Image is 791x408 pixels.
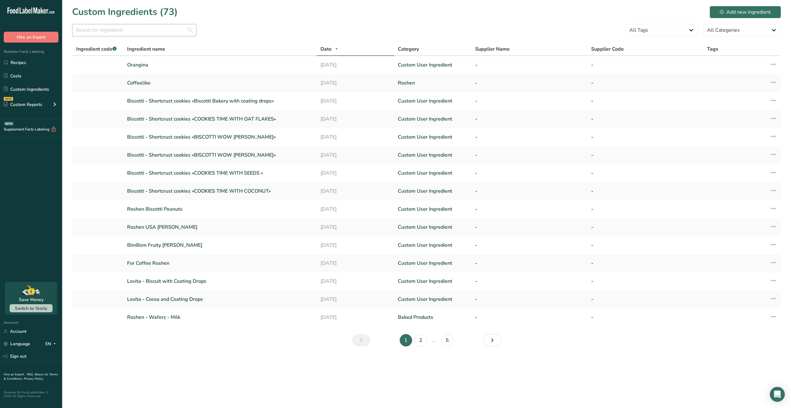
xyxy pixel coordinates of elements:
span: Ingredient code [76,46,117,53]
a: [DATE] [320,296,390,303]
input: Search for ingredient [72,24,196,36]
a: [DATE] [320,151,390,159]
a: - [475,187,584,195]
a: Biscotti - Shortcrust cookies «Biscotti Bakery with coating drops» [127,97,313,105]
a: - [475,223,584,231]
a: - [591,187,700,195]
div: EN [45,340,58,348]
a: [DATE] [320,169,390,177]
a: Biscotti - Shortcrust cookies «COOKIES TIME WITH SEEDS » [127,169,313,177]
a: - [475,277,584,285]
a: - [591,115,700,123]
a: Lovita - Biscuit with Coating Drops [127,277,313,285]
a: Hire an Expert . [4,372,26,377]
a: - [591,296,700,303]
a: - [591,169,700,177]
a: [DATE] [320,79,390,87]
span: Date [320,45,332,53]
a: [DATE] [320,133,390,141]
a: For Coffee Roshen [127,259,313,267]
a: [DATE] [320,61,390,69]
div: Powered By FoodLabelMaker © 2025 All Rights Reserved [4,391,58,398]
a: - [591,241,700,249]
a: - [591,151,700,159]
a: - [475,259,584,267]
a: - [475,241,584,249]
a: - [591,79,700,87]
a: Baked Products [398,314,468,321]
a: - [475,205,584,213]
a: Custom User Ingredient [398,277,468,285]
span: Switch to Yearly [15,305,47,311]
a: - [475,115,584,123]
div: Custom Reports [4,101,42,108]
a: - [591,277,700,285]
a: Biscotti - Shortcrust cookies «COOKIES TIME WITH COCONUT» [127,187,313,195]
a: About Us . [34,372,49,377]
a: Custom User Ingredient [398,259,468,267]
a: Terms & Conditions . [4,372,58,381]
a: [DATE] [320,187,390,195]
span: Supplier Code [591,45,624,53]
a: Biscotti - Shortcrust cookies «BISCOTTI WOW [PERSON_NAME]» [127,151,313,159]
a: Privacy Policy [24,377,43,381]
a: Biscotti - Shortcrust cookies «BISCOTTI WOW [PERSON_NAME]» [127,133,313,141]
div: Add new ingredient [720,8,771,16]
a: Roshen USA [PERSON_NAME] [127,223,313,231]
a: - [591,205,700,213]
a: - [591,223,700,231]
a: Custom User Ingredient [398,133,468,141]
a: Page 5. [441,334,453,346]
a: FAQ . [27,372,34,377]
a: Roshen Biscotti Peanuts [127,205,313,213]
div: NEW [4,97,13,101]
a: - [475,151,584,159]
span: Tags [707,45,718,53]
button: Add new ingredient [710,6,781,18]
a: [DATE] [320,259,390,267]
a: Lovita - Cocoa and Coating Drops [127,296,313,303]
a: - [475,133,584,141]
div: BETA [4,122,14,126]
a: - [475,97,584,105]
a: [DATE] [320,314,390,321]
a: Language [4,338,30,349]
span: Supplier Name [475,45,510,53]
a: Custom User Ingredient [398,223,468,231]
span: Category [398,45,419,53]
button: Hire an Expert [4,32,58,43]
a: [DATE] [320,115,390,123]
a: Orangina [127,61,313,69]
div: Open Intercom Messenger [770,387,785,402]
a: Page 0. [352,334,370,346]
a: Coffeelike [127,79,313,87]
a: - [475,296,584,303]
a: [DATE] [320,97,390,105]
div: Save Money [19,296,44,303]
a: - [591,97,700,105]
a: Custom User Ingredient [398,61,468,69]
a: Custom User Ingredient [398,205,468,213]
a: Page 2. [415,334,427,346]
h1: Custom Ingredients (73) [72,5,178,19]
a: Page 2. [483,334,501,346]
a: Biscotti - Shortcrust cookies «COOKIES TIME WITH OAT FLAKES» [127,115,313,123]
a: - [475,61,584,69]
a: - [475,169,584,177]
a: - [591,314,700,321]
a: - [591,259,700,267]
a: [DATE] [320,223,390,231]
a: [DATE] [320,241,390,249]
a: Roshen [398,79,468,87]
a: [DATE] [320,205,390,213]
a: Custom User Ingredient [398,115,468,123]
a: Custom User Ingredient [398,296,468,303]
a: - [475,79,584,87]
span: Ingredient name [127,45,165,53]
a: Roshen - Wafers - Milk [127,314,313,321]
a: BimBom Fruity [PERSON_NAME] [127,241,313,249]
a: [DATE] [320,277,390,285]
a: - [591,133,700,141]
a: Custom User Ingredient [398,151,468,159]
a: Custom User Ingredient [398,97,468,105]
